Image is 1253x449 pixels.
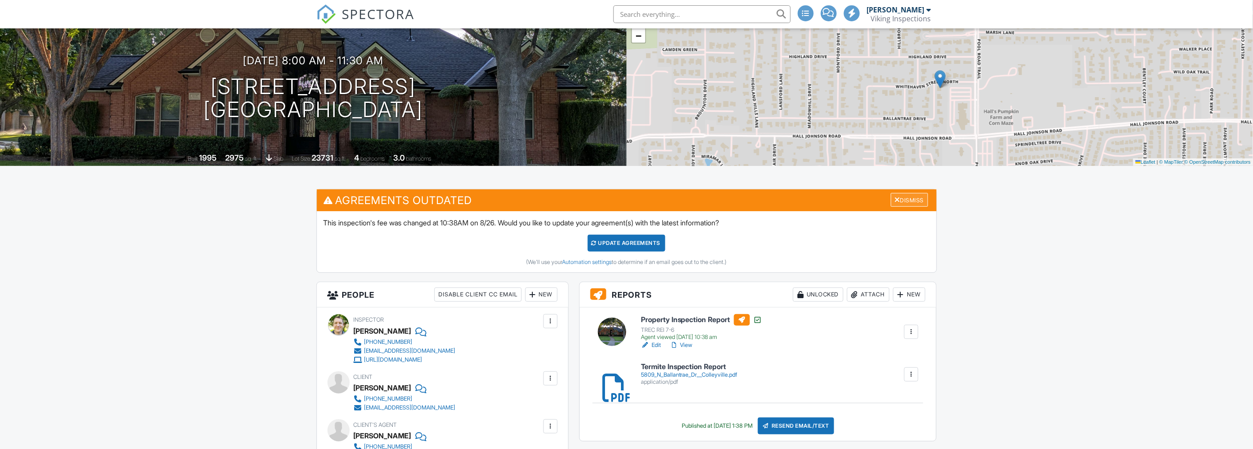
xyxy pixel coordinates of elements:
div: Viking Inspections [871,14,931,23]
div: [EMAIL_ADDRESS][DOMAIN_NAME] [364,404,456,411]
a: [PHONE_NUMBER] [354,394,456,403]
span: bathrooms [406,155,431,162]
a: SPECTORA [316,12,415,31]
span: slab [273,155,283,162]
a: © OpenStreetMap contributors [1185,159,1251,165]
a: Automation settings [562,259,612,265]
div: TREC REI 7-6 [641,327,762,334]
a: View [670,341,693,350]
span: Client [354,374,373,380]
a: [EMAIL_ADDRESS][DOMAIN_NAME] [354,403,456,412]
img: Marker [935,70,946,88]
img: The Best Home Inspection Software - Spectora [316,4,336,24]
div: application/pdf [641,378,738,386]
div: (We'll use your to determine if an email goes out to the client.) [324,259,930,266]
div: New [893,288,925,302]
h3: Agreements Outdated [317,189,937,211]
div: 2975 [225,153,244,162]
span: Client's Agent [354,421,397,428]
a: Zoom out [632,29,645,43]
div: Published at [DATE] 1:38 PM [682,422,753,429]
a: Edit [641,341,661,350]
div: This inspection's fee was changed at 10:38AM on 8/26. Would you like to update your agreement(s) ... [317,211,937,272]
a: [PERSON_NAME] [354,429,411,442]
span: bedrooms [360,155,385,162]
div: 4 [354,153,359,162]
div: [EMAIL_ADDRESS][DOMAIN_NAME] [364,347,456,354]
span: sq. ft. [245,155,258,162]
a: [PHONE_NUMBER] [354,338,456,347]
div: [PERSON_NAME] [867,5,925,14]
span: Lot Size [292,155,310,162]
div: Attach [847,288,890,302]
div: [URL][DOMAIN_NAME] [364,356,422,363]
div: [PHONE_NUMBER] [364,339,413,346]
div: [PHONE_NUMBER] [364,395,413,402]
span: | [1157,159,1158,165]
a: [URL][DOMAIN_NAME] [354,355,456,364]
div: New [525,288,558,302]
div: Resend Email/Text [758,417,834,434]
span: − [636,30,641,41]
div: [PERSON_NAME] [354,324,411,338]
div: 3.0 [393,153,405,162]
a: Termite Inspection Report 5809_N_Ballantrae_Dr__Colleyville.pdf application/pdf [641,363,738,386]
h3: Reports [580,282,937,307]
div: 23731 [312,153,333,162]
span: sq.ft. [335,155,346,162]
a: Leaflet [1136,159,1155,165]
div: Unlocked [793,288,843,302]
div: Dismiss [891,193,928,207]
span: SPECTORA [342,4,415,23]
h6: Termite Inspection Report [641,363,738,371]
div: Agent viewed [DATE] 10:38 am [641,334,762,341]
h1: [STREET_ADDRESS] [GEOGRAPHIC_DATA] [203,75,423,122]
span: Inspector [354,316,384,323]
div: [PERSON_NAME] [354,381,411,394]
div: 5809_N_Ballantrae_Dr__Colleyville.pdf [641,371,738,378]
div: Disable Client CC Email [434,288,522,302]
a: © MapTiler [1159,159,1183,165]
h3: [DATE] 8:00 am - 11:30 am [243,55,383,67]
div: Update Agreements [588,235,665,252]
h6: Property Inspection Report [641,314,762,326]
span: Built [188,155,198,162]
div: 1995 [199,153,217,162]
a: Property Inspection Report TREC REI 7-6 Agent viewed [DATE] 10:38 am [641,314,762,341]
input: Search everything... [613,5,791,23]
h3: People [317,282,568,307]
a: [EMAIL_ADDRESS][DOMAIN_NAME] [354,347,456,355]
